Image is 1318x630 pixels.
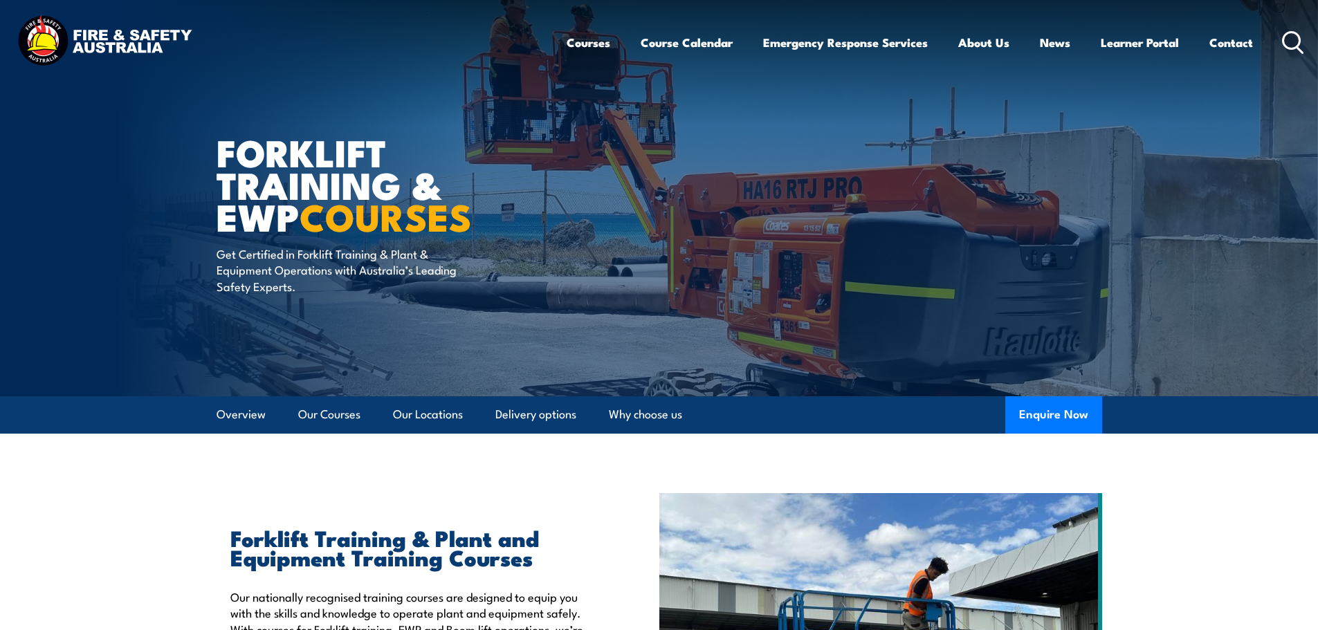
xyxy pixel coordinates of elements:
a: About Us [958,24,1009,61]
strong: COURSES [300,187,472,244]
p: Get Certified in Forklift Training & Plant & Equipment Operations with Australia’s Leading Safety... [217,245,469,294]
button: Enquire Now [1005,396,1102,434]
a: Emergency Response Services [763,24,928,61]
h1: Forklift Training & EWP [217,136,558,232]
a: Delivery options [495,396,576,433]
h2: Forklift Training & Plant and Equipment Training Courses [230,528,596,566]
a: Overview [217,396,266,433]
a: Course Calendar [641,24,733,61]
a: Why choose us [609,396,682,433]
a: News [1040,24,1070,61]
a: Our Courses [298,396,360,433]
a: Courses [567,24,610,61]
a: Our Locations [393,396,463,433]
a: Learner Portal [1101,24,1179,61]
a: Contact [1209,24,1253,61]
